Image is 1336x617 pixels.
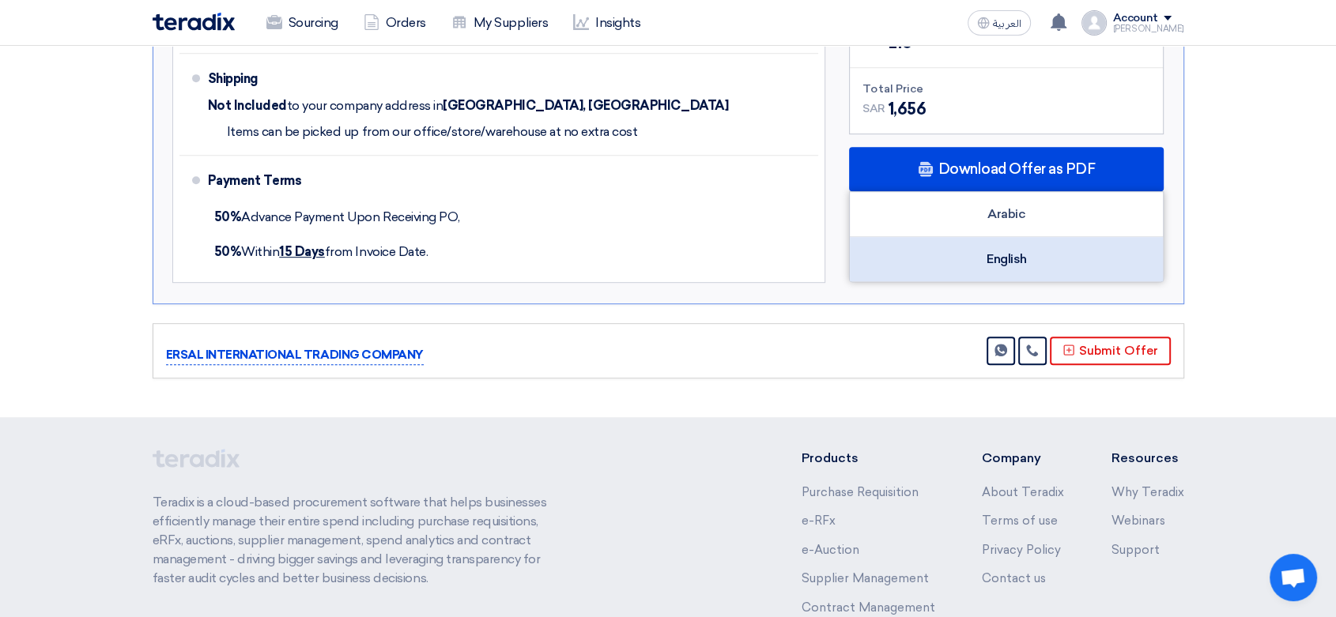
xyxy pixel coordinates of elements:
[801,571,928,585] a: Supplier Management
[214,244,428,259] span: Within from Invoice Date.
[153,13,235,31] img: Teradix logo
[982,514,1058,528] a: Terms of use
[938,162,1095,176] span: Download Offer as PDF
[254,6,351,40] a: Sourcing
[968,10,1031,36] button: العربية
[279,244,325,259] u: 15 Days
[1111,514,1165,528] a: Webinars
[1113,12,1158,25] div: Account
[1050,337,1171,365] button: Submit Offer
[801,600,934,615] a: Contract Management
[166,346,424,365] p: ERSAL INTERNATIONAL TRADING COMPANY
[208,98,287,114] span: Not Included
[982,571,1046,585] a: Contact us
[801,514,835,528] a: e-RFx
[560,6,653,40] a: Insights
[1111,449,1184,468] li: Resources
[227,124,638,140] span: Items can be picked up from our office/store/warehouse at no extra cost
[993,18,1021,29] span: العربية
[1111,543,1160,557] a: Support
[351,6,439,40] a: Orders
[850,237,1163,281] div: English
[862,100,885,117] span: SAR
[801,449,934,468] li: Products
[1081,10,1107,36] img: profile_test.png
[862,81,1150,97] div: Total Price
[982,485,1064,499] a: About Teradix
[208,162,800,200] div: Payment Terms
[214,209,460,224] span: Advance Payment Upon Receiving PO,
[1113,24,1184,33] div: [PERSON_NAME]
[287,98,443,114] span: to your company address in
[443,98,728,114] span: [GEOGRAPHIC_DATA], [GEOGRAPHIC_DATA]
[982,449,1064,468] li: Company
[439,6,560,40] a: My Suppliers
[214,244,242,259] strong: 50%
[889,97,927,121] span: 1,656
[214,209,242,224] strong: 50%
[801,543,859,557] a: e-Auction
[208,60,334,98] div: Shipping
[850,192,1163,237] div: Arabic
[1270,554,1317,601] a: Open chat
[1111,485,1184,499] a: Why Teradix
[801,485,918,499] a: Purchase Requisition
[982,543,1061,557] a: Privacy Policy
[153,493,565,588] p: Teradix is a cloud-based procurement software that helps businesses efficiently manage their enti...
